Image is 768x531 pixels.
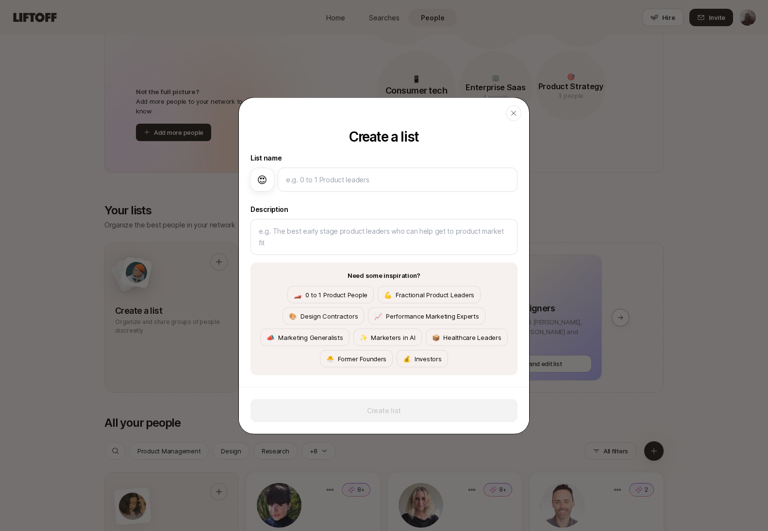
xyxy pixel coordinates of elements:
button: 😍 [250,168,274,191]
p: Fractional Product Leaders [378,286,481,303]
span: 💰 [403,354,411,363]
span: 🐣 [326,354,334,363]
label: List name [250,152,518,163]
span: 📣 [267,332,274,342]
span: 📦 [432,332,440,342]
p: Former Founders [320,350,393,367]
label: Description [250,203,518,215]
input: e.g. 0 to 1 Product leaders [286,174,509,185]
p: Create a list [250,129,518,144]
p: Marketing Generalists [260,328,349,346]
span: 🏎️ [294,290,301,299]
p: Need some inspiration? [348,270,420,280]
p: 0 to 1 Product People [287,286,374,303]
span: 🎨 [289,311,297,321]
span: 😍 [257,172,267,187]
span: 📈 [374,311,382,321]
p: Design Contractors [283,307,364,324]
p: Healthcare Leaders [426,328,508,346]
span: 💪 [384,290,392,299]
span: ✨ [360,332,367,342]
p: Investors [397,350,448,367]
p: Performance Marketing Experts [368,307,485,324]
p: Marketers in AI [353,328,422,346]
